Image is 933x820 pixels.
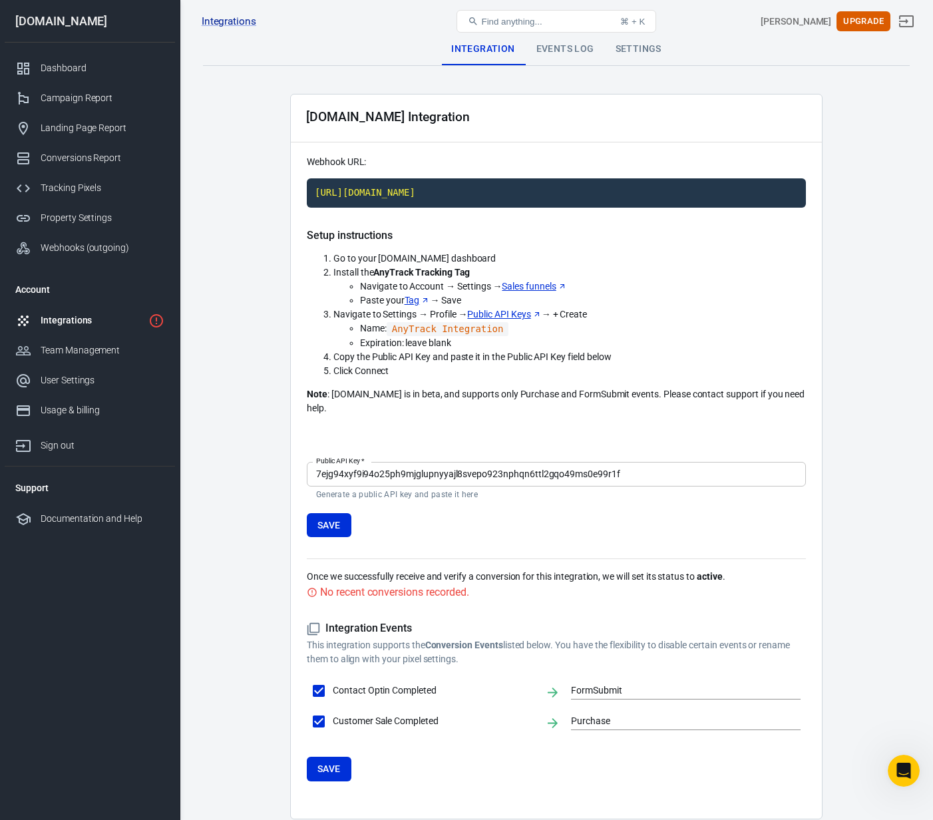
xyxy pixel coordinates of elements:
[5,113,175,143] a: Landing Page Report
[387,322,509,336] code: Click to copy
[316,489,797,500] p: Generate a public API key and paste it here
[837,11,890,32] button: Upgrade
[148,313,164,329] svg: 1 networks not verified yet
[41,121,164,135] div: Landing Page Report
[41,241,164,255] div: Webhooks (outgoing)
[360,281,567,292] span: Navigate to Account → Settings →
[502,280,566,294] a: Sales funnels
[5,203,175,233] a: Property Settings
[307,155,806,169] p: Webhook URL:
[5,395,175,425] a: Usage & billing
[620,17,645,27] div: ⌘ + K
[405,294,431,307] a: Tag
[41,373,164,387] div: User Settings
[41,211,164,225] div: Property Settings
[307,389,327,399] strong: Note
[571,713,781,729] input: Purchase
[360,337,451,348] span: Expiration: leave blank
[5,15,175,27] div: [DOMAIN_NAME]
[41,313,143,327] div: Integrations
[5,274,175,306] li: Account
[307,229,806,242] h5: Setup instructions
[333,253,496,264] span: Go to your [DOMAIN_NAME] dashboard
[41,61,164,75] div: Dashboard
[360,323,508,333] span: Name:
[5,173,175,203] a: Tracking Pixels
[373,267,470,278] strong: AnyTrack Tracking Tag
[697,571,723,582] strong: active
[333,351,612,362] span: Copy the Public API Key and paste it in the Public API Key field below
[41,439,164,453] div: Sign out
[5,53,175,83] a: Dashboard
[571,682,781,699] input: FormSubmit
[307,757,351,781] button: Save
[333,365,389,376] span: Click Connect
[202,15,256,29] a: Integrations
[316,456,365,466] label: Public API Key
[41,151,164,165] div: Conversions Report
[41,181,164,195] div: Tracking Pixels
[5,425,175,461] a: Sign out
[306,110,470,124] div: [DOMAIN_NAME] Integration
[441,33,525,65] div: Integration
[605,33,672,65] div: Settings
[307,387,806,415] p: : [DOMAIN_NAME] is in beta, and supports only Purchase and FormSubmit events. Please contact supp...
[425,640,503,650] strong: Conversion Events
[5,306,175,335] a: Integrations
[307,570,806,584] p: Once we successfully receive and verify a conversion for this integration, we will set its status...
[41,403,164,417] div: Usage & billing
[761,15,831,29] div: Account id: 8SSHn9Ca
[5,365,175,395] a: User Settings
[307,622,806,636] h5: Integration Events
[333,684,534,698] span: Contact Optin Completed
[41,91,164,105] div: Campaign Report
[333,309,587,319] span: Navigate to Settings → Profile → → + Create
[457,10,656,33] button: Find anything...⌘ + K
[481,17,542,27] span: Find anything...
[890,5,922,37] a: Sign out
[41,512,164,526] div: Documentation and Help
[333,714,534,728] span: Customer Sale Completed
[5,83,175,113] a: Campaign Report
[526,33,605,65] div: Events Log
[5,233,175,263] a: Webhooks (outgoing)
[320,584,468,600] div: No recent conversions recorded.
[467,307,541,321] a: Public API Keys
[5,143,175,173] a: Conversions Report
[888,755,920,787] iframe: Intercom live chat
[307,178,806,208] code: Click to copy
[307,513,351,538] button: Save
[360,295,461,306] span: Paste your → Save
[5,472,175,504] li: Support
[333,267,470,278] span: Install the
[307,638,806,666] p: This integration supports the listed below. You have the flexibility to disable certain events or...
[41,343,164,357] div: Team Management
[307,462,806,487] input: systemeio-api-token
[5,335,175,365] a: Team Management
